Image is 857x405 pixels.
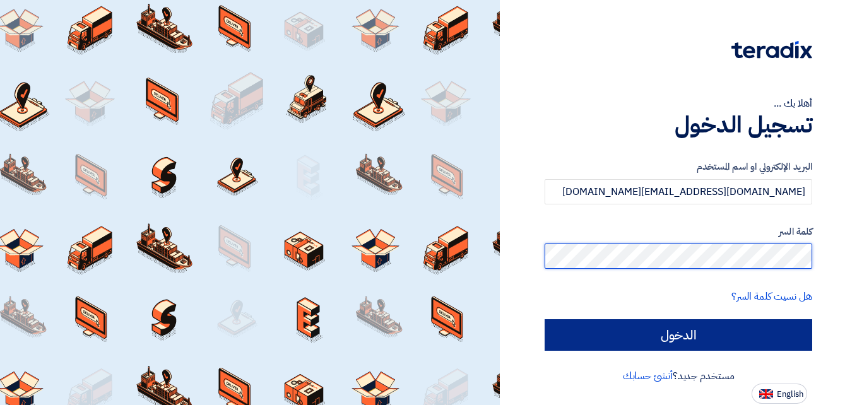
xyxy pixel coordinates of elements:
div: مستخدم جديد؟ [545,368,812,384]
div: أهلا بك ... [545,96,812,111]
button: English [752,384,807,404]
a: هل نسيت كلمة السر؟ [731,289,812,304]
label: كلمة السر [545,225,812,239]
span: English [777,390,803,399]
img: en-US.png [759,389,773,399]
input: الدخول [545,319,812,351]
input: أدخل بريد العمل الإلكتروني او اسم المستخدم الخاص بك ... [545,179,812,204]
img: Teradix logo [731,41,812,59]
label: البريد الإلكتروني او اسم المستخدم [545,160,812,174]
h1: تسجيل الدخول [545,111,812,139]
a: أنشئ حسابك [623,368,673,384]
